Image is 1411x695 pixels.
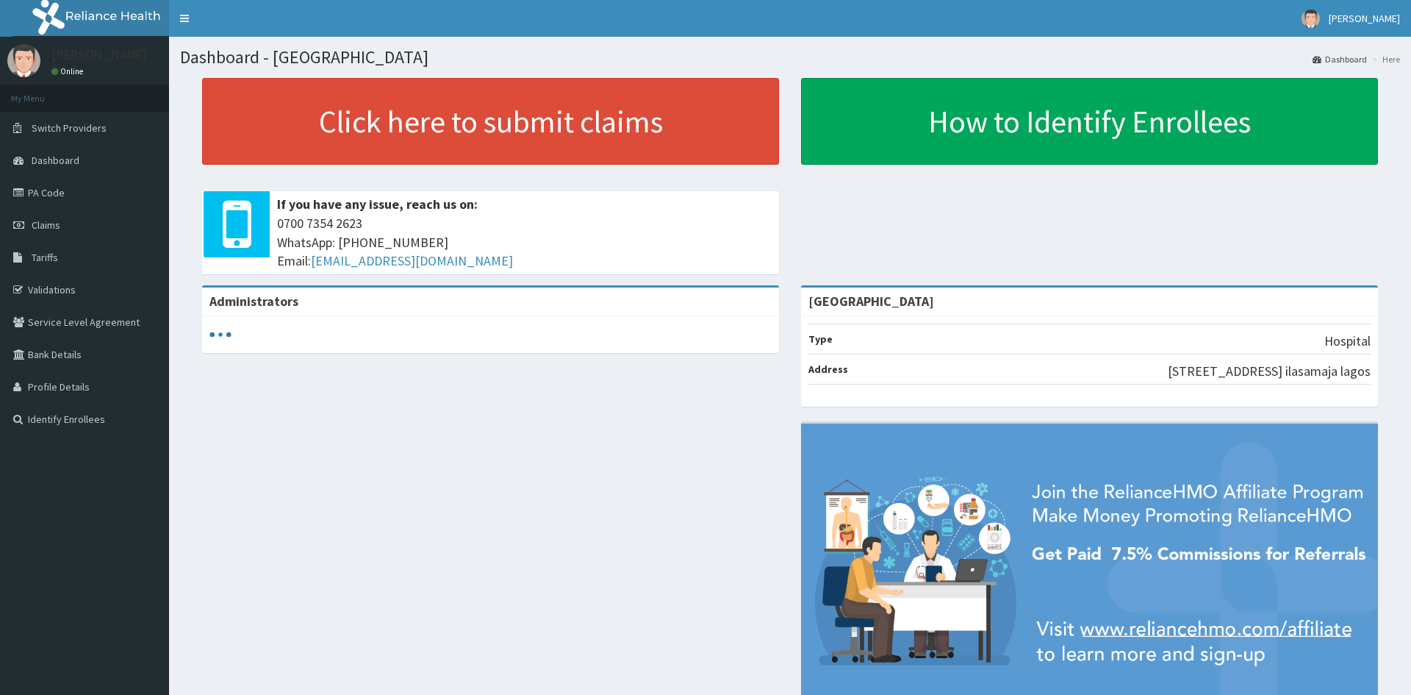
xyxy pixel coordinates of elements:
[1329,12,1400,25] span: [PERSON_NAME]
[1324,332,1371,351] p: Hospital
[1168,362,1371,381] p: [STREET_ADDRESS] ilasamaja lagos
[1313,53,1367,65] a: Dashboard
[7,44,40,77] img: User Image
[32,218,60,232] span: Claims
[808,332,833,346] b: Type
[801,78,1378,165] a: How to Identify Enrollees
[180,48,1400,67] h1: Dashboard - [GEOGRAPHIC_DATA]
[277,196,478,213] b: If you have any issue, reach us on:
[808,293,934,310] strong: [GEOGRAPHIC_DATA]
[51,48,148,61] p: [PERSON_NAME]
[1302,10,1320,28] img: User Image
[32,154,79,167] span: Dashboard
[311,252,513,269] a: [EMAIL_ADDRESS][DOMAIN_NAME]
[277,214,772,271] span: 0700 7354 2623 WhatsApp: [PHONE_NUMBER] Email:
[202,78,779,165] a: Click here to submit claims
[51,66,87,76] a: Online
[32,251,58,264] span: Tariffs
[808,363,848,376] b: Address
[209,293,298,310] b: Administrators
[1368,53,1400,65] li: Here
[209,324,231,346] svg: audio-loading
[32,121,107,135] span: Switch Providers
